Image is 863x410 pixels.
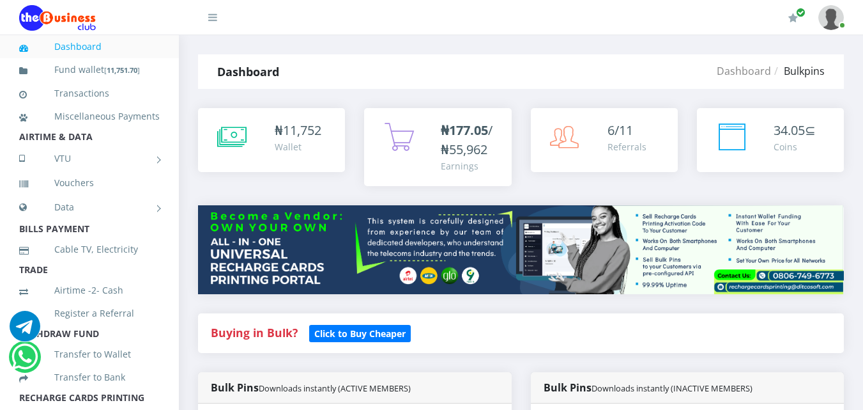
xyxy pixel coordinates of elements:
a: 6/11 Referrals [531,108,678,172]
a: Fund wallet[11,751.70] [19,55,160,85]
div: Earnings [441,159,498,173]
strong: Buying in Bulk? [211,325,298,340]
a: ₦177.05/₦55,962 Earnings [364,108,511,186]
small: Downloads instantly (INACTIVE MEMBERS) [592,382,752,394]
span: 6/11 [607,122,633,139]
li: Bulkpins [771,63,825,79]
a: Transfer to Wallet [19,340,160,369]
strong: Bulk Pins [211,381,411,395]
i: Renew/Upgrade Subscription [788,13,798,23]
div: ⊆ [774,121,816,140]
a: Airtime -2- Cash [19,276,160,305]
small: [ ] [104,65,140,75]
b: ₦177.05 [441,122,488,139]
a: Chat for support [10,320,40,342]
a: Dashboard [717,64,771,78]
a: Click to Buy Cheaper [309,325,411,340]
span: 34.05 [774,122,805,139]
b: 11,751.70 [107,65,137,75]
div: Coins [774,140,816,154]
a: Cable TV, Electricity [19,235,160,264]
a: Transactions [19,79,160,108]
a: Dashboard [19,32,160,61]
div: ₦ [275,121,321,140]
a: Miscellaneous Payments [19,102,160,131]
div: Referrals [607,140,646,154]
a: Transfer to Bank [19,363,160,392]
small: Downloads instantly (ACTIVE MEMBERS) [259,382,411,394]
b: Click to Buy Cheaper [314,327,406,340]
a: Data [19,191,160,223]
span: 11,752 [283,122,321,139]
a: Register a Referral [19,299,160,328]
a: Vouchers [19,168,160,198]
a: VTU [19,143,160,175]
img: Logo [19,5,96,31]
a: ₦11,752 Wallet [198,108,345,172]
img: User [818,5,844,30]
strong: Dashboard [217,64,279,79]
span: Renew/Upgrade Subscription [796,8,806,17]
div: Wallet [275,140,321,154]
span: /₦55,962 [441,122,493,158]
a: Chat for support [11,351,38,372]
img: multitenant_rcp.png [198,205,844,294]
strong: Bulk Pins [544,381,752,395]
